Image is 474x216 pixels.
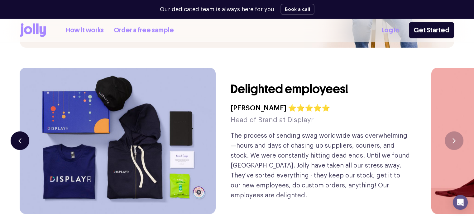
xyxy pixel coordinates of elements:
p: The process of sending swag worldwide was overwhelming—hours and days of chasing up suppliers, co... [231,131,411,200]
h5: Head of Brand at Displayr [231,114,330,126]
button: Book a call [280,4,314,15]
p: Our dedicated team is always here for you [160,5,274,14]
a: Log In [381,25,399,35]
a: Order a free sample [114,25,174,35]
div: Open Intercom Messenger [453,195,468,210]
h4: [PERSON_NAME] ⭐⭐⭐⭐⭐ [231,102,330,114]
a: Get Started [409,22,454,38]
a: How it works [66,25,104,35]
h3: Delighted employees! [231,81,348,97]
